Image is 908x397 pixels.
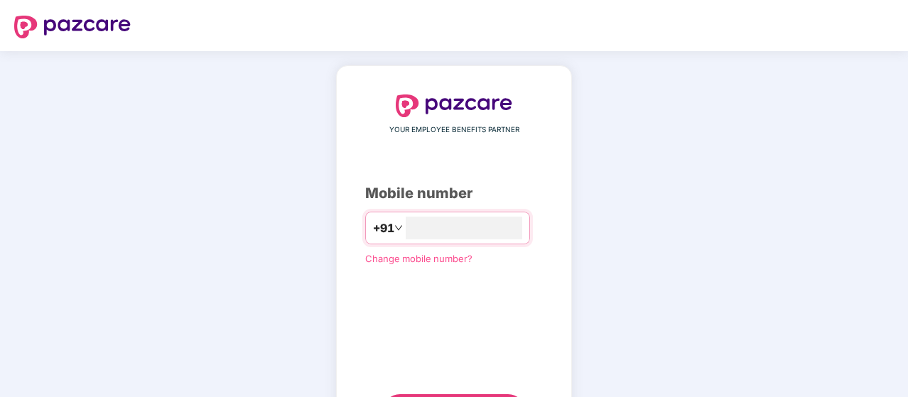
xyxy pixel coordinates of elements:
[389,124,519,136] span: YOUR EMPLOYEE BENEFITS PARTNER
[365,183,543,205] div: Mobile number
[14,16,131,38] img: logo
[396,94,512,117] img: logo
[394,224,403,232] span: down
[373,219,394,237] span: +91
[365,253,472,264] a: Change mobile number?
